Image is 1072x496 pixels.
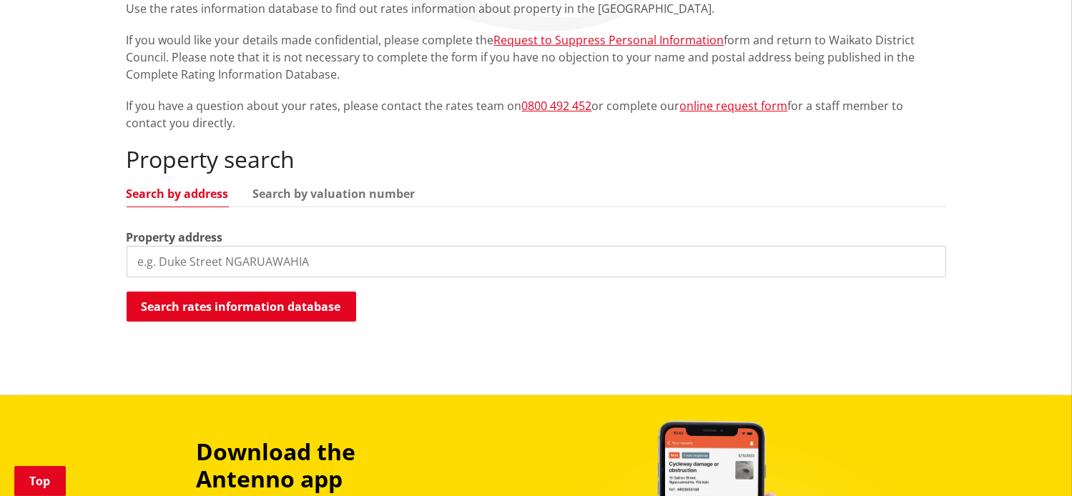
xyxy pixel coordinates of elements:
h3: Download the Antenno app [197,438,456,493]
h2: Property search [127,146,946,173]
p: If you would like your details made confidential, please complete the form and return to Waikato ... [127,31,946,83]
a: Search by valuation number [253,188,415,199]
input: e.g. Duke Street NGARUAWAHIA [127,246,946,277]
label: Property address [127,229,223,246]
iframe: Messenger Launcher [1006,436,1058,487]
a: 0800 492 452 [522,98,592,114]
a: Search by address [127,188,229,199]
button: Search rates information database [127,292,356,322]
a: Top [14,466,66,496]
p: If you have a question about your rates, please contact the rates team on or complete our for a s... [127,97,946,132]
a: online request form [680,98,788,114]
a: Request to Suppress Personal Information [494,32,724,48]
